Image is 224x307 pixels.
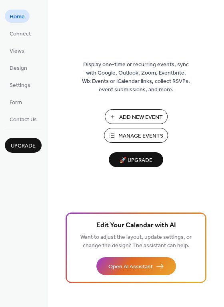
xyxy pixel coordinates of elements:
[104,128,168,143] button: Manage Events
[5,10,30,23] a: Home
[119,113,163,122] span: Add New Event
[109,152,163,167] button: 🚀 Upgrade
[105,109,168,124] button: Add New Event
[82,61,190,94] span: Display one-time or recurring events, sync with Google, Outlook, Zoom, Eventbrite, Wix Events or ...
[114,155,158,166] span: 🚀 Upgrade
[5,112,42,126] a: Contact Us
[5,44,29,57] a: Views
[96,257,176,275] button: Open AI Assistant
[5,138,42,153] button: Upgrade
[10,30,31,38] span: Connect
[96,220,176,231] span: Edit Your Calendar with AI
[10,64,27,73] span: Design
[5,27,36,40] a: Connect
[118,132,163,140] span: Manage Events
[5,78,35,91] a: Settings
[10,13,25,21] span: Home
[10,98,22,107] span: Form
[80,232,192,251] span: Want to adjust the layout, update settings, or change the design? The assistant can help.
[10,47,24,55] span: Views
[5,95,27,108] a: Form
[10,81,30,90] span: Settings
[11,142,36,150] span: Upgrade
[108,263,153,271] span: Open AI Assistant
[5,61,32,74] a: Design
[10,116,37,124] span: Contact Us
